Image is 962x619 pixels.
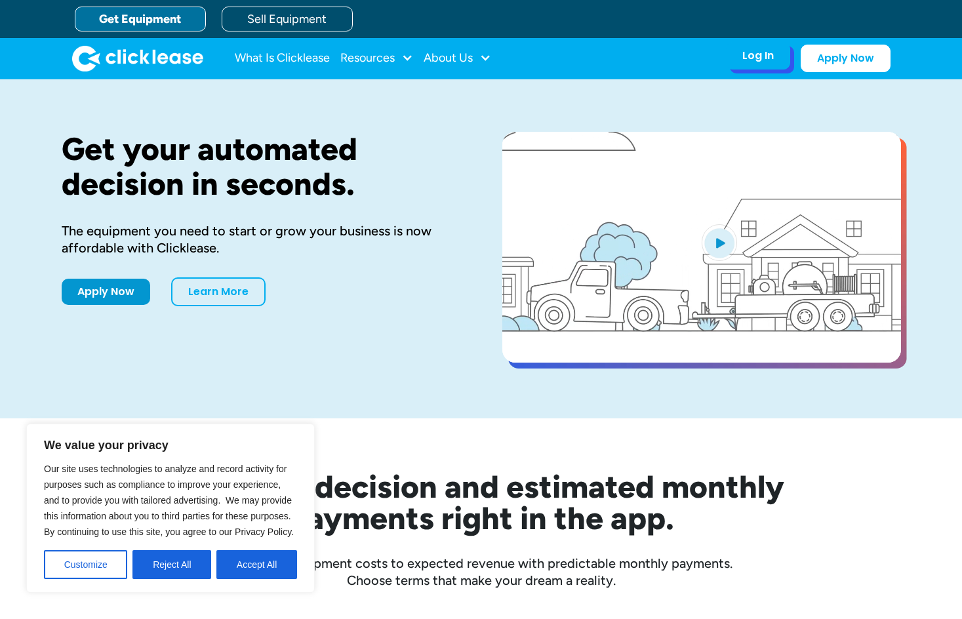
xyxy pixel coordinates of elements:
a: Get Equipment [75,7,206,31]
button: Reject All [132,550,211,579]
div: Log In [742,49,774,62]
div: The equipment you need to start or grow your business is now affordable with Clicklease. [62,222,460,256]
a: Apply Now [801,45,891,72]
img: Blue play button logo on a light blue circular background [702,224,737,261]
div: Compare equipment costs to expected revenue with predictable monthly payments. Choose terms that ... [62,555,901,589]
img: Clicklease logo [72,45,203,71]
div: About Us [424,45,491,71]
a: Learn More [171,277,266,306]
h2: See your decision and estimated monthly payments right in the app. [114,471,849,534]
button: Customize [44,550,127,579]
span: Our site uses technologies to analyze and record activity for purposes such as compliance to impr... [44,464,294,537]
div: We value your privacy [26,424,315,593]
a: home [72,45,203,71]
h1: Get your automated decision in seconds. [62,132,460,201]
a: Apply Now [62,279,150,305]
a: What Is Clicklease [235,45,330,71]
a: open lightbox [502,132,901,363]
p: We value your privacy [44,437,297,453]
button: Accept All [216,550,297,579]
div: Resources [340,45,413,71]
a: Sell Equipment [222,7,353,31]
